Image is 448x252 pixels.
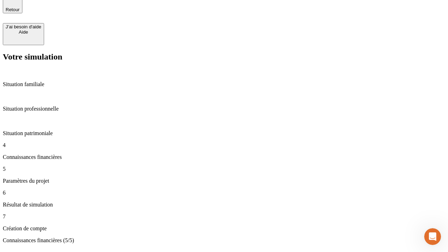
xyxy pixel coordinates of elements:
[3,190,445,196] p: 6
[3,142,445,148] p: 4
[3,225,445,232] p: Création de compte
[6,7,20,12] span: Retour
[3,202,445,208] p: Résultat de simulation
[3,81,445,87] p: Situation familiale
[3,237,445,244] p: Connaissances financières (5/5)
[3,166,445,172] p: 5
[3,178,445,184] p: Paramètres du projet
[3,130,445,136] p: Situation patrimoniale
[3,52,445,62] h2: Votre simulation
[3,106,445,112] p: Situation professionnelle
[424,228,441,245] iframe: Intercom live chat
[3,154,445,160] p: Connaissances financières
[6,24,41,29] div: J’ai besoin d'aide
[3,23,44,45] button: J’ai besoin d'aideAide
[6,29,41,35] div: Aide
[3,213,445,220] p: 7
